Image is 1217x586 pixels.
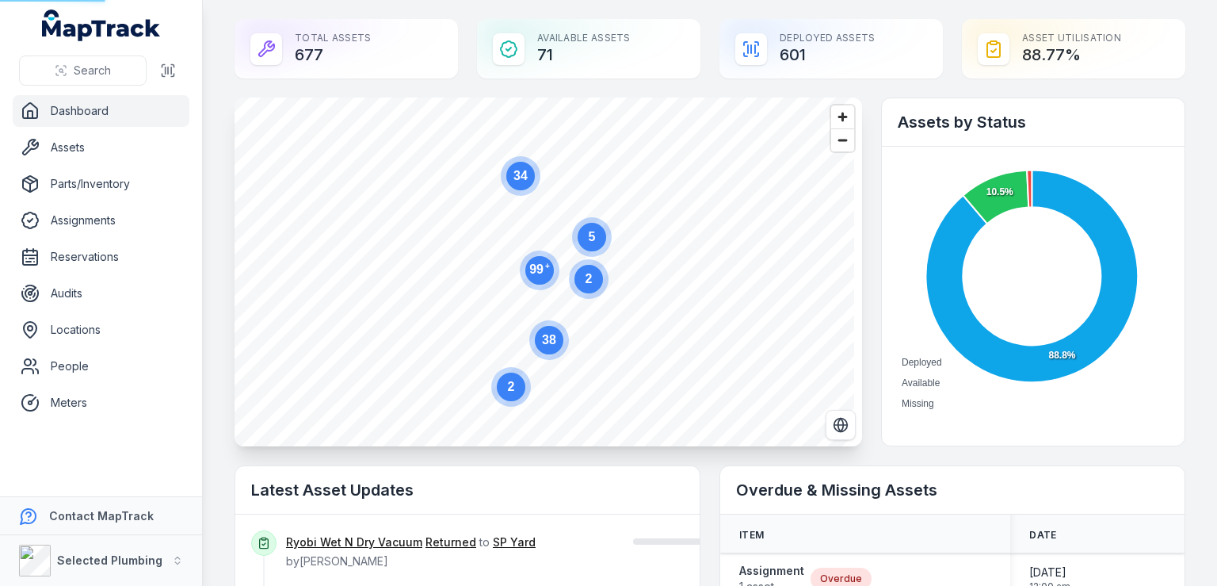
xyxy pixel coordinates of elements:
[902,357,942,368] span: Deployed
[74,63,111,79] span: Search
[13,387,189,419] a: Meters
[736,479,1169,501] h2: Overdue & Missing Assets
[586,272,593,285] text: 2
[545,262,550,270] tspan: +
[898,111,1169,133] h2: Assets by Status
[529,262,550,276] text: 99
[513,169,528,182] text: 34
[493,534,536,550] a: SP Yard
[831,128,854,151] button: Zoom out
[13,205,189,236] a: Assignments
[286,534,422,550] a: Ryobi Wet N Dry Vacuum
[902,398,934,409] span: Missing
[235,98,854,446] canvas: Map
[589,230,596,243] text: 5
[13,168,189,200] a: Parts/Inventory
[49,509,154,523] strong: Contact MapTrack
[902,377,940,389] span: Available
[739,563,804,579] strong: Assignment
[1029,565,1070,580] span: [DATE]
[831,105,854,128] button: Zoom in
[1029,529,1056,542] span: Date
[286,535,536,568] span: to by [PERSON_NAME]
[425,534,476,550] a: Returned
[13,132,189,163] a: Assets
[19,56,147,86] button: Search
[508,380,515,393] text: 2
[13,95,189,127] a: Dashboard
[57,553,162,567] strong: Selected Plumbing
[13,350,189,382] a: People
[739,529,764,542] span: Item
[251,479,684,501] h2: Latest Asset Updates
[13,278,189,309] a: Audits
[542,333,556,347] text: 38
[42,10,161,41] a: MapTrack
[13,314,189,346] a: Locations
[826,410,856,440] button: Switch to Satellite View
[13,241,189,273] a: Reservations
